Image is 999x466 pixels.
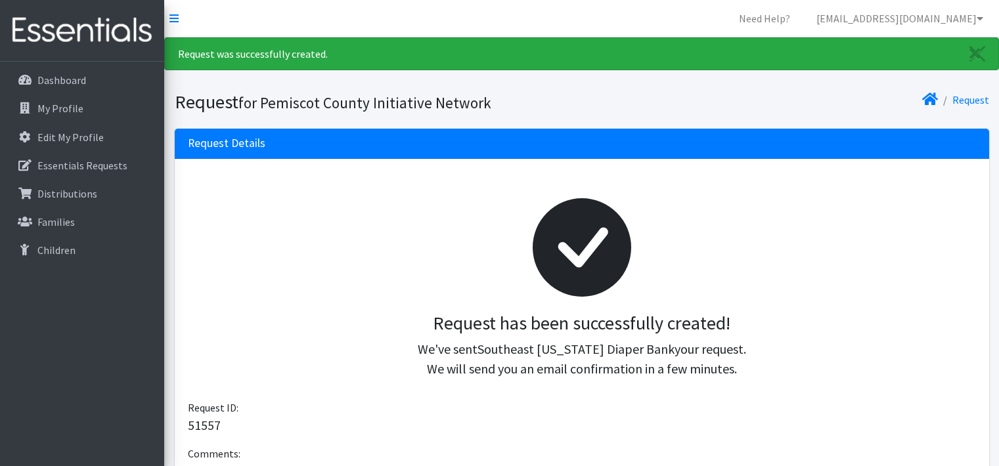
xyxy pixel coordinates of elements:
div: Request was successfully created. [164,37,999,70]
h1: Request [175,91,577,114]
a: My Profile [5,95,159,121]
a: Need Help? [728,5,801,32]
p: Edit My Profile [37,131,104,144]
p: 51557 [188,415,976,435]
h3: Request has been successfully created! [198,312,966,335]
p: My Profile [37,102,83,115]
span: Southeast [US_STATE] Diaper Bank [477,341,675,357]
a: [EMAIL_ADDRESS][DOMAIN_NAME] [806,5,994,32]
img: HumanEssentials [5,9,159,53]
a: Close [956,38,998,70]
span: Request ID: [188,401,238,414]
span: Comments: [188,447,240,460]
p: Children [37,244,76,257]
a: Distributions [5,180,159,207]
small: for Pemiscot County Initiative Network [238,93,491,112]
h3: Request Details [188,137,265,150]
p: Families [37,215,75,228]
p: Dashboard [37,74,86,87]
a: Dashboard [5,67,159,93]
p: Essentials Requests [37,159,127,172]
p: Distributions [37,187,97,200]
a: Essentials Requests [5,152,159,179]
p: We've sent your request. We will send you an email confirmation in a few minutes. [198,339,966,379]
a: Request [952,93,989,106]
a: Families [5,209,159,235]
a: Children [5,237,159,263]
a: Edit My Profile [5,124,159,150]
